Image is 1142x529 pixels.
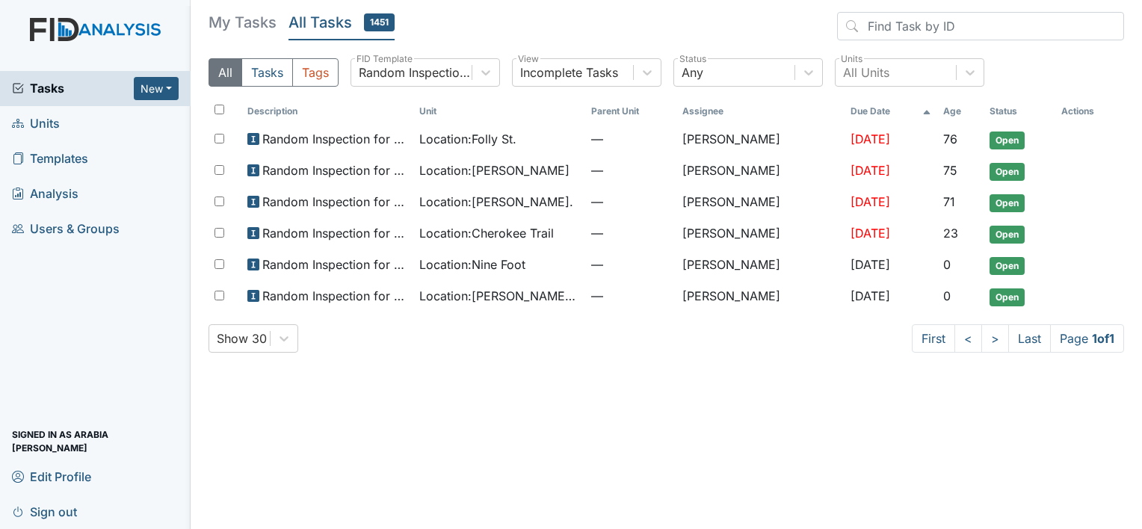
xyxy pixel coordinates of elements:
strong: 1 of 1 [1092,331,1114,346]
th: Toggle SortBy [241,99,413,124]
span: 75 [943,163,957,178]
span: Analysis [12,182,78,205]
h5: All Tasks [288,12,395,33]
span: — [591,256,671,273]
span: Location : [PERSON_NAME] House [419,287,579,305]
button: Tasks [241,58,293,87]
span: 71 [943,194,955,209]
span: 23 [943,226,958,241]
span: [DATE] [851,226,890,241]
span: 1451 [364,13,395,31]
span: Random Inspection for Afternoon [262,193,407,211]
div: Any [682,64,703,81]
span: Location : Cherokee Trail [419,224,554,242]
span: Random Inspection for Afternoon [262,287,407,305]
span: [DATE] [851,163,890,178]
a: < [954,324,982,353]
div: Type filter [209,58,339,87]
button: All [209,58,242,87]
span: Random Inspection for Afternoon [262,224,407,242]
th: Toggle SortBy [984,99,1055,124]
th: Toggle SortBy [413,99,585,124]
div: All Units [843,64,889,81]
td: [PERSON_NAME] [676,124,845,155]
span: Open [990,132,1025,149]
span: Open [990,163,1025,181]
td: [PERSON_NAME] [676,218,845,250]
span: Templates [12,147,88,170]
button: Tags [292,58,339,87]
span: Location : Nine Foot [419,256,525,273]
span: Open [990,288,1025,306]
span: Open [990,257,1025,275]
input: Find Task by ID [837,12,1124,40]
td: [PERSON_NAME] [676,281,845,312]
span: Open [990,194,1025,212]
th: Actions [1055,99,1124,124]
span: [DATE] [851,132,890,146]
th: Toggle SortBy [585,99,677,124]
span: Sign out [12,500,77,523]
span: Units [12,112,60,135]
span: Signed in as Arabia [PERSON_NAME] [12,430,179,453]
td: [PERSON_NAME] [676,155,845,187]
span: Edit Profile [12,465,91,488]
span: Page [1050,324,1124,353]
span: — [591,193,671,211]
span: Random Inspection for Afternoon [262,161,407,179]
th: Toggle SortBy [937,99,983,124]
span: Open [990,226,1025,244]
button: New [134,77,179,100]
span: — [591,130,671,148]
span: [DATE] [851,257,890,272]
span: Random Inspection for Afternoon [262,256,407,273]
a: Tasks [12,79,134,97]
div: Show 30 [217,330,267,347]
span: 0 [943,257,951,272]
th: Assignee [676,99,845,124]
span: Location : Folly St. [419,130,516,148]
span: — [591,161,671,179]
span: 0 [943,288,951,303]
span: — [591,287,671,305]
span: [DATE] [851,288,890,303]
td: [PERSON_NAME] [676,187,845,218]
nav: task-pagination [912,324,1124,353]
span: Location : [PERSON_NAME] [419,161,570,179]
h5: My Tasks [209,12,277,33]
span: — [591,224,671,242]
span: 76 [943,132,957,146]
a: Last [1008,324,1051,353]
div: Incomplete Tasks [520,64,618,81]
td: [PERSON_NAME] [676,250,845,281]
span: Random Inspection for Afternoon [262,130,407,148]
th: Toggle SortBy [845,99,937,124]
a: > [981,324,1009,353]
div: Random Inspection for Afternoon [359,64,473,81]
span: Location : [PERSON_NAME]. [419,193,573,211]
span: Users & Groups [12,217,120,241]
a: First [912,324,955,353]
span: [DATE] [851,194,890,209]
input: Toggle All Rows Selected [214,105,224,114]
